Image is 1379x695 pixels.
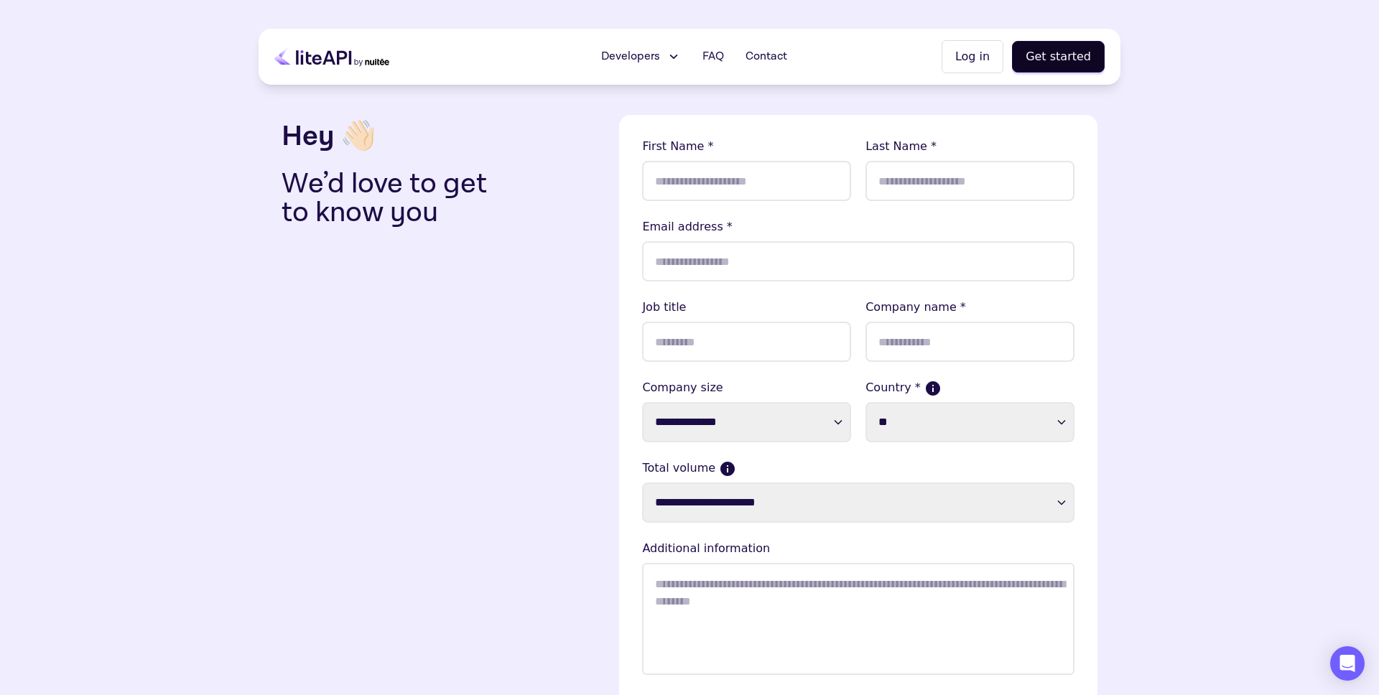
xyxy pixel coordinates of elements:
lable: Email address * [642,218,1074,235]
lable: First Name * [642,138,851,155]
button: Developers [593,42,689,71]
button: Log in [942,40,1003,73]
button: Get started [1012,41,1105,73]
label: Total volume [642,460,1074,477]
lable: Additional information [642,540,1074,557]
p: We’d love to get to know you [282,169,510,227]
label: Country * [865,379,1074,396]
lable: Company name * [865,299,1074,316]
a: Contact [737,42,796,71]
lable: Last Name * [865,138,1074,155]
label: Company size [642,379,851,396]
a: FAQ [694,42,733,71]
span: Developers [601,48,660,65]
button: Current monthly volume your business makes in USD [721,462,734,475]
span: FAQ [702,48,724,65]
button: If more than one country, please select where the majority of your sales come from. [927,382,939,395]
div: Open Intercom Messenger [1330,646,1365,681]
lable: Job title [642,299,851,316]
span: Contact [746,48,787,65]
h3: Hey 👋🏻 [282,115,608,158]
